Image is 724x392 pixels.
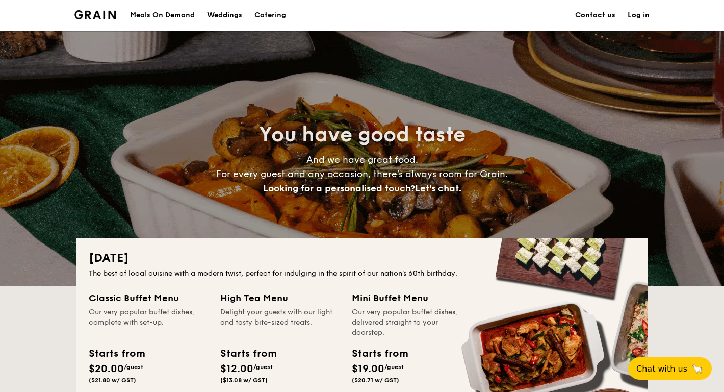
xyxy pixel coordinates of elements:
[259,122,466,147] span: You have good taste
[352,346,407,361] div: Starts from
[89,377,136,384] span: ($21.80 w/ GST)
[352,377,399,384] span: ($20.71 w/ GST)
[74,10,116,19] img: Grain
[74,10,116,19] a: Logotype
[636,364,687,374] span: Chat with us
[89,307,208,338] div: Our very popular buffet dishes, complete with set-up.
[352,291,471,305] div: Mini Buffet Menu
[89,250,635,266] h2: [DATE]
[263,183,415,194] span: Looking for a personalised touch?
[628,357,712,380] button: Chat with us🦙
[384,363,404,371] span: /guest
[89,268,635,279] div: The best of local cuisine with a modern twist, perfect for indulging in the spirit of our nation’...
[89,291,208,305] div: Classic Buffet Menu
[89,346,144,361] div: Starts from
[216,154,508,194] span: And we have great food. For every guest and any occasion, there’s always room for Grain.
[220,291,340,305] div: High Tea Menu
[352,307,471,338] div: Our very popular buffet dishes, delivered straight to your doorstep.
[352,363,384,375] span: $19.00
[89,363,124,375] span: $20.00
[253,363,273,371] span: /guest
[220,377,268,384] span: ($13.08 w/ GST)
[220,307,340,338] div: Delight your guests with our light and tasty bite-sized treats.
[220,363,253,375] span: $12.00
[691,363,704,375] span: 🦙
[220,346,276,361] div: Starts from
[124,363,143,371] span: /guest
[415,183,461,194] span: Let's chat.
